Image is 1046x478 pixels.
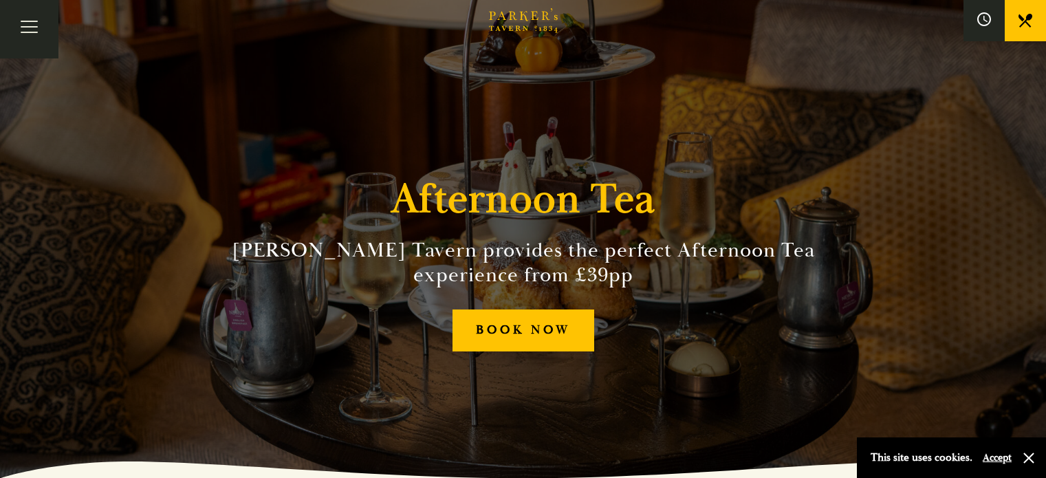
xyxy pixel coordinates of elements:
a: BOOK NOW [453,309,594,351]
p: This site uses cookies. [871,448,972,468]
button: Close and accept [1022,451,1036,465]
h2: [PERSON_NAME] Tavern provides the perfect Afternoon Tea experience from £39pp [210,238,837,287]
h1: Afternoon Tea [391,175,655,224]
button: Accept [983,451,1012,464]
